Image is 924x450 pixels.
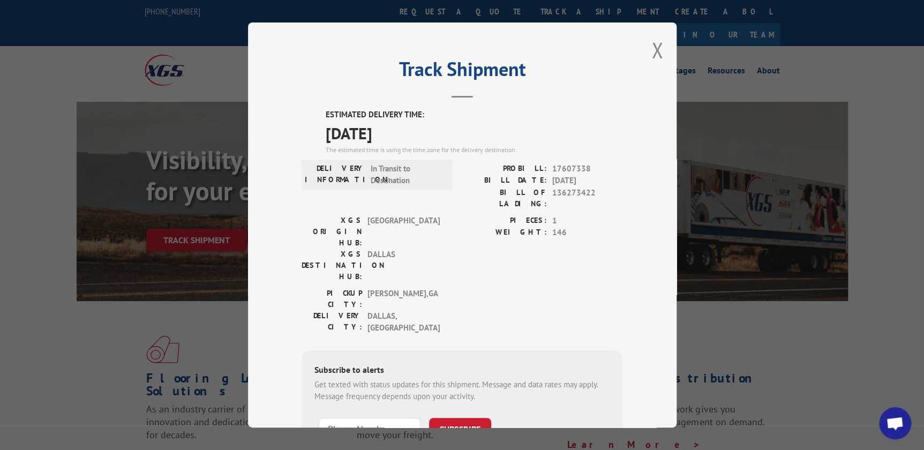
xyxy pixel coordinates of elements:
label: XGS DESTINATION HUB: [302,249,362,282]
span: 136273422 [552,187,623,209]
input: Phone Number [319,418,420,440]
label: ESTIMATED DELIVERY TIME: [326,109,623,121]
span: [DATE] [326,121,623,145]
div: Get texted with status updates for this shipment. Message and data rates may apply. Message frequ... [314,379,610,403]
span: In Transit to Destination [371,163,443,187]
span: DALLAS [367,249,440,282]
label: DELIVERY INFORMATION: [305,163,365,187]
span: 146 [552,227,623,239]
h2: Track Shipment [302,62,623,82]
span: [DATE] [552,175,623,187]
a: Open chat [879,407,911,439]
span: [PERSON_NAME] , GA [367,288,440,310]
span: [GEOGRAPHIC_DATA] [367,215,440,249]
div: The estimated time is using the time zone for the delivery destination. [326,145,623,155]
label: BILL OF LADING: [462,187,547,209]
label: WEIGHT: [462,227,547,239]
label: DELIVERY CITY: [302,310,362,334]
span: 17607338 [552,163,623,175]
label: PROBILL: [462,163,547,175]
label: PICKUP CITY: [302,288,362,310]
span: DALLAS , [GEOGRAPHIC_DATA] [367,310,440,334]
button: Close modal [651,36,663,64]
label: BILL DATE: [462,175,547,187]
button: SUBSCRIBE [429,418,491,440]
label: PIECES: [462,215,547,227]
label: XGS ORIGIN HUB: [302,215,362,249]
span: 1 [552,215,623,227]
div: Subscribe to alerts [314,363,610,379]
